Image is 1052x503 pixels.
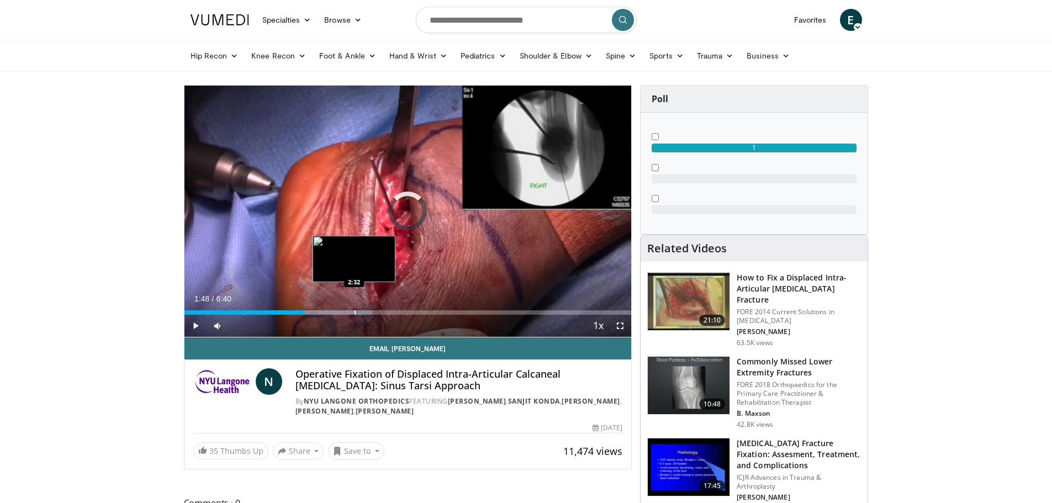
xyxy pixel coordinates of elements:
a: Hand & Wrist [383,45,454,67]
span: 17:45 [699,480,726,491]
span: 1:48 [194,294,209,303]
h3: [MEDICAL_DATA] Fracture Fixation: Assesment, Treatment, and Complications [737,438,861,471]
h4: Operative Fixation of Displaced Intra-Articular Calcaneal [MEDICAL_DATA]: Sinus Tarsi Approach [295,368,622,392]
span: 11,474 views [563,444,622,458]
a: 21:10 How to Fix a Displaced Intra-Articular [MEDICAL_DATA] Fracture FORE 2014 Current Solutions ... [647,272,861,347]
img: NYU Langone Orthopedics [193,368,251,395]
img: VuMedi Logo [191,14,249,25]
p: 42.8K views [737,420,773,429]
a: Browse [318,9,368,31]
div: Progress Bar [184,310,632,315]
h3: How to Fix a Displaced Intra-Articular [MEDICAL_DATA] Fracture [737,272,861,305]
a: Specialties [256,9,318,31]
p: FORE 2014 Current Solutions in [MEDICAL_DATA] [737,308,861,325]
span: / [212,294,214,303]
p: 63.5K views [737,338,773,347]
button: Share [273,442,324,460]
span: 10:48 [699,399,726,410]
button: Mute [207,315,229,337]
a: [PERSON_NAME] [295,406,354,416]
button: Play [184,315,207,337]
h4: Related Videos [647,242,727,255]
div: [DATE] [593,423,622,433]
a: Foot & Ankle [313,45,383,67]
a: [PERSON_NAME] [562,396,620,406]
input: Search topics, interventions [416,7,637,33]
a: [PERSON_NAME] [356,406,414,416]
img: image.jpeg [313,236,395,282]
a: Pediatrics [454,45,513,67]
video-js: Video Player [184,86,632,337]
a: Spine [599,45,643,67]
a: 10:48 Commonly Missed Lower Extremity Fractures FORE 2018 Orthopaedics for the Primary Care Pract... [647,356,861,429]
p: ICJR Advances in Trauma & Arthroplasty [737,473,861,491]
a: Hip Recon [184,45,245,67]
button: Save to [328,442,384,460]
a: [PERSON_NAME] [448,396,506,406]
span: 6:40 [216,294,231,303]
a: Trauma [690,45,741,67]
img: 4aa379b6-386c-4fb5-93ee-de5617843a87.150x105_q85_crop-smart_upscale.jpg [648,357,729,414]
a: 35 Thumbs Up [193,442,268,459]
p: [PERSON_NAME] [737,327,861,336]
button: Fullscreen [609,315,631,337]
a: NYU Langone Orthopedics [304,396,410,406]
p: B. Maxson [737,409,861,418]
h3: Commonly Missed Lower Extremity Fractures [737,356,861,378]
a: Knee Recon [245,45,313,67]
a: Business [740,45,796,67]
img: 297020_0000_1.png.150x105_q85_crop-smart_upscale.jpg [648,438,729,496]
strong: Poll [652,93,668,105]
span: 21:10 [699,315,726,326]
a: Favorites [787,9,833,31]
span: 35 [209,446,218,456]
a: N [256,368,282,395]
a: Sanjit Konda [508,396,560,406]
a: Shoulder & Elbow [513,45,599,67]
div: By FEATURING , , , , [295,396,622,416]
a: Email [PERSON_NAME] [184,337,632,359]
button: Playback Rate [587,315,609,337]
p: [PERSON_NAME] [737,493,861,502]
div: 1 [652,144,857,152]
a: E [840,9,862,31]
p: FORE 2018 Orthopaedics for the Primary Care Practitioner & Rehabilitation Therapist [737,380,861,407]
img: 55ff4537-6d30-4030-bbbb-bab469c05b17.150x105_q85_crop-smart_upscale.jpg [648,273,729,330]
a: Sports [643,45,690,67]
